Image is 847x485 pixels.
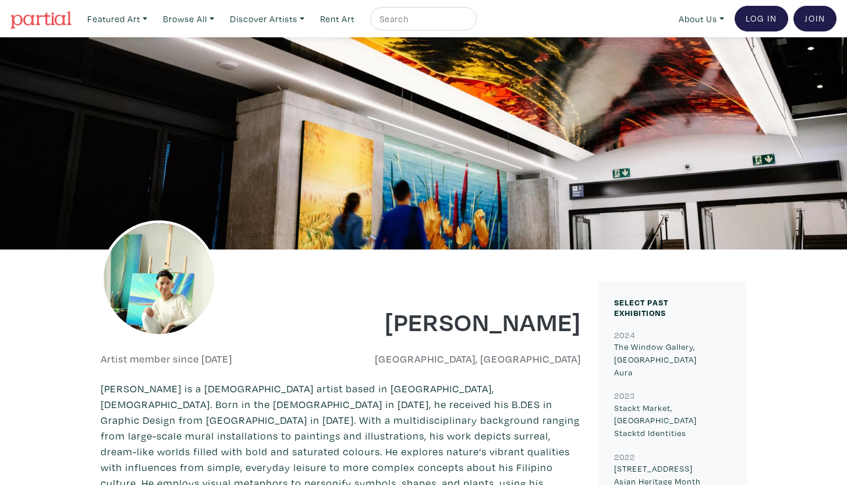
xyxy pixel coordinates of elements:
a: Rent Art [315,7,360,31]
a: Join [793,6,837,31]
h1: [PERSON_NAME] [349,305,581,337]
h6: Artist member since [DATE] [101,353,232,365]
a: Discover Artists [225,7,310,31]
p: Stackt Market, [GEOGRAPHIC_DATA] Stacktd Identities [614,402,731,440]
a: Browse All [158,7,219,31]
a: Featured Art [82,7,153,31]
small: 2023 [614,390,635,401]
small: 2022 [614,451,635,462]
small: 2024 [614,329,635,340]
img: phpThumb.php [101,220,217,337]
input: Search [378,12,466,26]
p: The Window Gallery, [GEOGRAPHIC_DATA] Aura [614,340,731,378]
small: Select Past Exhibitions [614,297,668,318]
h6: [GEOGRAPHIC_DATA], [GEOGRAPHIC_DATA] [349,353,581,365]
a: About Us [674,7,729,31]
a: Log In [735,6,788,31]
